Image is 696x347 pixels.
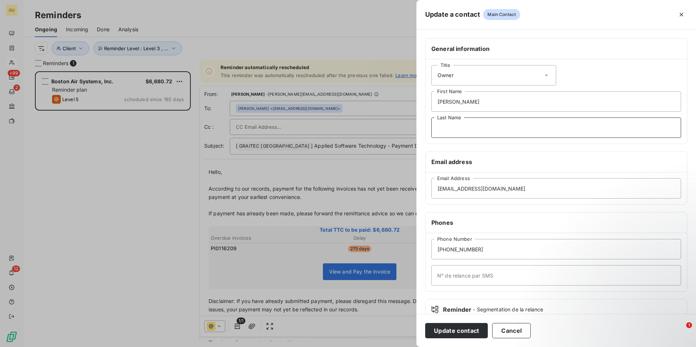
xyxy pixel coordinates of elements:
div: Reminder [431,305,681,314]
button: Update contact [425,323,488,338]
input: placeholder [431,91,681,112]
input: placeholder [431,178,681,199]
h5: Update a contact [425,9,480,20]
input: placeholder [431,117,681,138]
span: 1 [686,322,692,328]
input: placeholder [431,265,681,286]
h6: Email address [431,157,681,166]
span: Main Contact [483,9,520,20]
span: - Segmentation de la relance [473,306,543,313]
h6: General information [431,44,681,53]
button: Cancel [492,323,531,338]
span: Owner [438,72,454,79]
input: placeholder [431,239,681,259]
iframe: Intercom live chat [671,322,689,340]
h6: Phones [431,218,681,227]
iframe: Intercom notifications message [550,276,696,327]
